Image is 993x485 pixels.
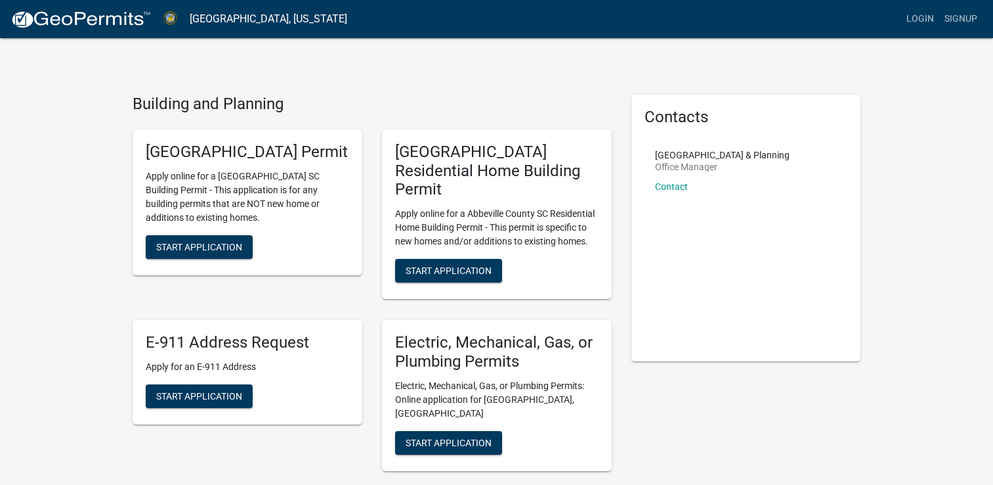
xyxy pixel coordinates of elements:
[146,170,349,225] p: Apply online for a [GEOGRAPHIC_DATA] SC Building Permit - This application is for any building pe...
[395,431,502,455] button: Start Application
[406,266,492,276] span: Start Application
[395,143,599,199] h5: [GEOGRAPHIC_DATA] Residential Home Building Permit
[146,360,349,374] p: Apply for an E-911 Address
[190,8,347,30] a: [GEOGRAPHIC_DATA], [US_STATE]
[146,333,349,352] h5: E-911 Address Request
[395,333,599,371] h5: Electric, Mechanical, Gas, or Plumbing Permits
[395,207,599,248] p: Apply online for a Abbeville County SC Residential Home Building Permit - This permit is specific...
[644,108,848,127] h5: Contacts
[655,181,688,192] a: Contact
[146,235,253,259] button: Start Application
[655,150,790,160] p: [GEOGRAPHIC_DATA] & Planning
[156,390,242,401] span: Start Application
[161,10,179,28] img: Abbeville County, South Carolina
[939,7,982,32] a: Signup
[406,437,492,448] span: Start Application
[156,241,242,252] span: Start Application
[146,143,349,162] h5: [GEOGRAPHIC_DATA] Permit
[655,162,790,172] p: Office Manager
[901,7,939,32] a: Login
[395,259,502,283] button: Start Application
[395,379,599,421] p: Electric, Mechanical, Gas, or Plumbing Permits: Online application for [GEOGRAPHIC_DATA], [GEOGRA...
[133,95,612,114] h4: Building and Planning
[146,384,253,408] button: Start Application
